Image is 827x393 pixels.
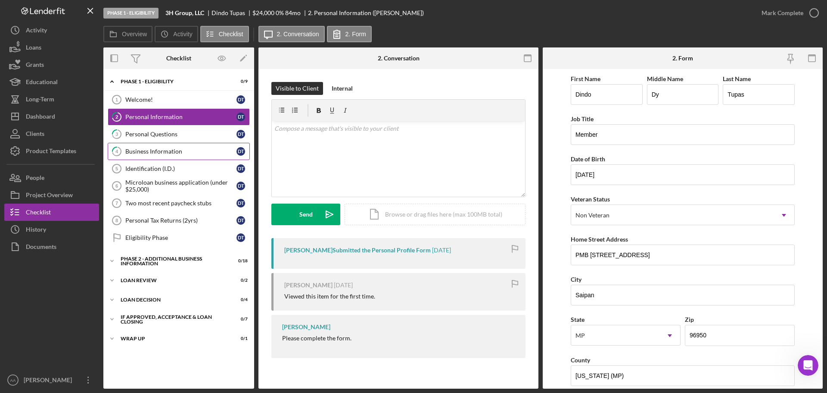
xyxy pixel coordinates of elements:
div: Loans [26,39,41,58]
div: 84 mo [285,9,301,16]
span: $24,000 [252,9,274,16]
label: Overview [122,31,147,38]
tspan: 4 [115,148,118,154]
button: Documents [4,238,99,255]
label: Middle Name [647,75,683,82]
button: Grants [4,56,99,73]
a: 3Personal QuestionsDT [108,126,250,143]
div: Viewed this item for the first time. [284,293,375,300]
div: 0 / 1 [232,336,248,341]
div: Personal Questions [125,131,236,138]
div: 0 / 9 [232,79,248,84]
a: 8Personal Tax Returns (2yrs)DT [108,212,250,229]
button: 2. Conversation [258,26,325,42]
div: Loan Review [121,278,226,283]
tspan: 7 [115,201,118,206]
button: Checklist [4,204,99,221]
div: Visible to Client [276,82,319,95]
tspan: 2 [115,114,118,119]
tspan: 1 [115,97,118,102]
div: Two most recent paycheck stubs [125,200,236,207]
a: 6Microloan business application (under $25,000)DT [108,177,250,195]
text: AA [10,378,16,383]
div: Internal [332,82,353,95]
label: Activity [173,31,192,38]
a: 4Business InformationDT [108,143,250,160]
a: Eligibility PhaseDT [108,229,250,246]
button: Activity [4,22,99,39]
time: 2025-09-16 05:53 [432,247,451,254]
iframe: Intercom live chat [798,355,818,376]
button: Clients [4,125,99,142]
div: MP [575,332,585,339]
div: Grants [26,56,44,75]
div: 0 / 4 [232,297,248,302]
div: Phase 1 - Eligibility [103,8,159,19]
label: County [571,356,590,364]
button: People [4,169,99,186]
button: Educational [4,73,99,91]
button: Send [271,204,340,225]
a: History [4,221,99,238]
div: 0 % [276,9,284,16]
div: Eligibility Phase [125,234,236,241]
div: D T [236,233,245,242]
div: D T [236,199,245,208]
button: 2. Form [327,26,372,42]
a: 7Two most recent paycheck stubsDT [108,195,250,212]
div: People [26,169,44,189]
div: D T [236,113,245,121]
a: 5Identification (I.D.)DT [108,160,250,177]
label: Zip [685,316,694,323]
tspan: 6 [115,183,118,189]
div: Activity [26,22,47,41]
div: [PERSON_NAME] [282,324,330,330]
div: Documents [26,238,56,258]
div: Microloan business application (under $25,000) [125,179,236,193]
div: [PERSON_NAME] [284,282,333,289]
button: Activity [155,26,198,42]
div: D T [236,95,245,104]
button: Dashboard [4,108,99,125]
div: 2. Form [672,55,693,62]
a: Product Templates [4,142,99,160]
tspan: 3 [115,131,118,137]
div: Personal Tax Returns (2yrs) [125,217,236,224]
label: Last Name [723,75,751,82]
tspan: 8 [115,218,118,223]
label: Checklist [219,31,243,38]
div: Dashboard [26,108,55,127]
time: 2025-09-16 05:46 [334,282,353,289]
label: 2. Form [345,31,366,38]
div: 2. Conversation [378,55,420,62]
button: AA[PERSON_NAME] [4,371,99,389]
div: 2. Personal Information ([PERSON_NAME]) [308,9,424,16]
div: Checklist [26,204,51,223]
div: 0 / 2 [232,278,248,283]
a: 2Personal InformationDT [108,108,250,126]
button: Project Overview [4,186,99,204]
label: Job Title [571,115,594,123]
button: Internal [327,82,357,95]
a: Loans [4,39,99,56]
div: Educational [26,73,58,93]
div: Non Veteran [575,212,609,219]
label: Home Street Address [571,236,628,243]
button: Long-Term [4,91,99,108]
div: Loan decision [121,297,226,302]
div: Project Overview [26,186,73,206]
div: Phase 2 - Additional Business Information [121,256,226,266]
div: D T [236,130,245,138]
label: First Name [571,75,600,82]
label: Date of Birth [571,155,605,163]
